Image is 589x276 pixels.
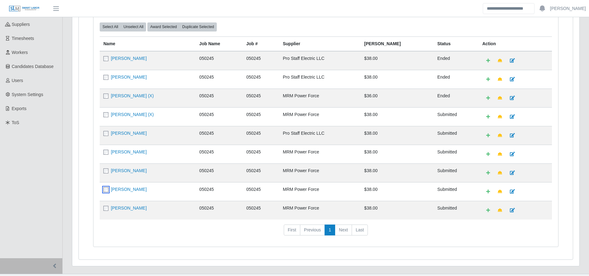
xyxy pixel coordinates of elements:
[360,89,434,107] td: $36.00
[196,145,243,163] td: 050245
[482,111,494,122] a: Add Default Cost Code
[147,22,217,31] div: bulk actions
[482,130,494,141] a: Add Default Cost Code
[196,163,243,182] td: 050245
[111,56,147,61] a: [PERSON_NAME]
[494,111,506,122] a: Make Team Lead
[494,74,506,85] a: Make Team Lead
[434,145,478,163] td: submitted
[111,75,147,80] a: [PERSON_NAME]
[279,201,360,220] td: MRM Power Force
[243,163,279,182] td: 050245
[243,182,279,201] td: 050245
[482,186,494,197] a: Add Default Cost Code
[279,51,360,70] td: Pro Staff Electric LLC
[196,89,243,107] td: 050245
[111,112,154,117] a: [PERSON_NAME] (X)
[196,51,243,70] td: 050245
[434,126,478,145] td: submitted
[434,107,478,126] td: submitted
[482,55,494,66] a: Add Default Cost Code
[243,89,279,107] td: 050245
[360,36,434,51] th: [PERSON_NAME]
[111,149,147,154] a: [PERSON_NAME]
[100,36,196,51] th: Name
[434,36,478,51] th: Status
[147,22,180,31] button: Award Selected
[279,36,360,51] th: Supplier
[279,163,360,182] td: MRM Power Force
[243,201,279,220] td: 050245
[196,182,243,201] td: 050245
[482,74,494,85] a: Add Default Cost Code
[12,92,43,97] span: System Settings
[196,36,243,51] th: Job Name
[196,107,243,126] td: 050245
[121,22,146,31] button: Unselect All
[111,168,147,173] a: [PERSON_NAME]
[360,107,434,126] td: $38.00
[550,5,586,12] a: [PERSON_NAME]
[494,55,506,66] a: Make Team Lead
[482,149,494,160] a: Add Default Cost Code
[494,130,506,141] a: Make Team Lead
[279,126,360,145] td: Pro Staff Electric LLC
[360,201,434,220] td: $38.00
[279,89,360,107] td: MRM Power Force
[494,205,506,216] a: Make Team Lead
[360,182,434,201] td: $38.00
[482,93,494,104] a: Add Default Cost Code
[9,5,40,12] img: SLM Logo
[243,51,279,70] td: 050245
[12,50,28,55] span: Workers
[434,182,478,201] td: submitted
[279,107,360,126] td: MRM Power Force
[12,22,30,27] span: Suppliers
[483,3,534,14] input: Search
[279,70,360,89] td: Pro Staff Electric LLC
[360,126,434,145] td: $38.00
[434,89,478,107] td: ended
[494,167,506,178] a: Make Team Lead
[196,201,243,220] td: 050245
[482,205,494,216] a: Add Default Cost Code
[100,22,121,31] button: Select All
[12,36,34,41] span: Timesheets
[12,120,19,125] span: ToS
[434,163,478,182] td: submitted
[360,163,434,182] td: $38.00
[111,93,154,98] a: [PERSON_NAME] (X)
[12,64,54,69] span: Candidates Database
[494,149,506,160] a: Make Team Lead
[494,93,506,104] a: Make Team Lead
[360,145,434,163] td: $38.00
[434,70,478,89] td: ended
[12,78,23,83] span: Users
[243,36,279,51] th: Job #
[434,201,478,220] td: submitted
[100,225,552,241] nav: pagination
[196,70,243,89] td: 050245
[12,106,26,111] span: Exports
[111,131,147,136] a: [PERSON_NAME]
[243,145,279,163] td: 050245
[243,70,279,89] td: 050245
[325,225,335,236] a: 1
[478,36,552,51] th: Action
[243,107,279,126] td: 050245
[196,126,243,145] td: 050245
[111,187,147,192] a: [PERSON_NAME]
[482,167,494,178] a: Add Default Cost Code
[179,22,217,31] button: Duplicate Selected
[279,145,360,163] td: MRM Power Force
[111,206,147,211] a: [PERSON_NAME]
[360,51,434,70] td: $38.00
[243,126,279,145] td: 050245
[494,186,506,197] a: Make Team Lead
[434,51,478,70] td: ended
[360,70,434,89] td: $38.00
[100,22,146,31] div: bulk actions
[279,182,360,201] td: MRM Power Force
